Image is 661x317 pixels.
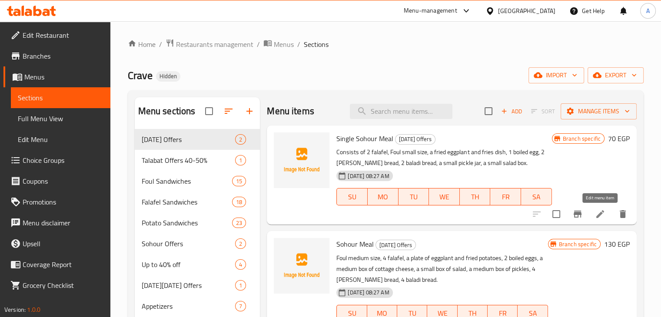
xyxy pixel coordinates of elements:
span: Add [500,106,523,116]
div: Talabat Offers 40-50%1 [135,150,260,171]
span: 1 [236,156,246,165]
span: Manage items [568,106,630,117]
span: Menu disclaimer [23,218,103,228]
h6: 130 EGP [604,238,630,250]
span: SA [525,191,548,203]
span: 2 [236,240,246,248]
span: Grocery Checklist [23,280,103,291]
button: TH [460,188,491,205]
a: Full Menu View [11,108,110,129]
span: Full Menu View [18,113,103,124]
span: 15 [233,177,246,185]
button: WE [429,188,460,205]
div: items [232,176,246,186]
span: WE [432,191,456,203]
button: Manage items [561,103,637,119]
div: [DATE][DATE] Offers1 [135,275,260,296]
span: Coupons [23,176,103,186]
span: [DATE] 08:27 AM [344,172,392,180]
span: Falafel Sandwiches [142,197,233,207]
span: Sohour Offers [142,238,236,249]
div: Appetizers7 [135,296,260,317]
span: Crave [128,66,153,85]
span: Hidden [156,73,180,80]
input: search [350,104,452,119]
div: items [235,134,246,145]
span: Restaurants management [176,39,253,50]
div: Hidden [156,71,180,82]
span: 1.0.0 [27,304,40,315]
div: items [235,238,246,249]
a: Promotions [3,192,110,212]
div: Sohour Offers2 [135,233,260,254]
span: Promotions [23,197,103,207]
h2: Menu sections [138,105,196,118]
span: Up to 40% off [142,259,236,270]
h6: 70 EGP [608,132,630,145]
div: [GEOGRAPHIC_DATA] [498,6,555,16]
a: Restaurants management [166,39,253,50]
span: Upsell [23,238,103,249]
span: Coverage Report [23,259,103,270]
button: Add section [239,101,260,122]
div: Foul Sandwiches [142,176,233,186]
span: 4 [236,261,246,269]
span: Version: [4,304,26,315]
li: / [297,39,300,50]
span: Branch specific [559,135,604,143]
span: Sections [304,39,329,50]
span: FR [494,191,518,203]
h2: Menu items [267,105,314,118]
span: [DATE] Offers [142,134,236,145]
a: Upsell [3,233,110,254]
a: Edit Restaurant [3,25,110,46]
div: Ramadan Offers [142,134,236,145]
div: items [235,280,246,291]
button: TU [399,188,429,205]
span: Edit Restaurant [23,30,103,40]
div: Foul Sandwiches15 [135,171,260,192]
a: Coupons [3,171,110,192]
span: Sort sections [218,101,239,122]
div: Potato Sandwiches [142,218,233,228]
span: Branch specific [555,240,600,248]
span: [DATE] Offers [376,240,415,250]
span: Edit Menu [18,134,103,145]
span: 7 [236,302,246,310]
button: FR [490,188,521,205]
a: Menus [263,39,294,50]
a: Menus [3,66,110,87]
button: export [588,67,644,83]
span: Single Sohour Meal [336,132,393,145]
button: SA [521,188,552,205]
span: [DATE] Offers [395,134,435,144]
div: Up to 40% off4 [135,254,260,275]
button: MO [368,188,399,205]
span: export [595,70,637,81]
span: 2 [236,135,246,144]
div: [DATE] Offers2 [135,129,260,150]
a: Branches [3,46,110,66]
a: Edit Menu [11,129,110,150]
span: [DATE][DATE] Offers [142,280,236,291]
div: Menu-management [404,6,457,16]
span: Select section [479,102,498,120]
div: Talabat Offers 40-50% [142,155,236,165]
button: delete [612,204,633,225]
span: Appetizers [142,301,236,311]
span: Sohour Meal [336,238,374,251]
button: import [528,67,584,83]
a: Coverage Report [3,254,110,275]
span: Choice Groups [23,155,103,165]
a: Sections [11,87,110,108]
button: Branch-specific-item [567,204,588,225]
span: Branches [23,51,103,61]
div: Ramadan Offers [395,134,435,145]
span: import [535,70,577,81]
li: / [159,39,162,50]
p: Consists of 2 falafel, Foul small size, a fried eggplant and fries dish, 1 boiled egg, 2 [PERSON_... [336,147,551,168]
span: TH [463,191,487,203]
span: [DATE] 08:27 AM [344,288,392,297]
